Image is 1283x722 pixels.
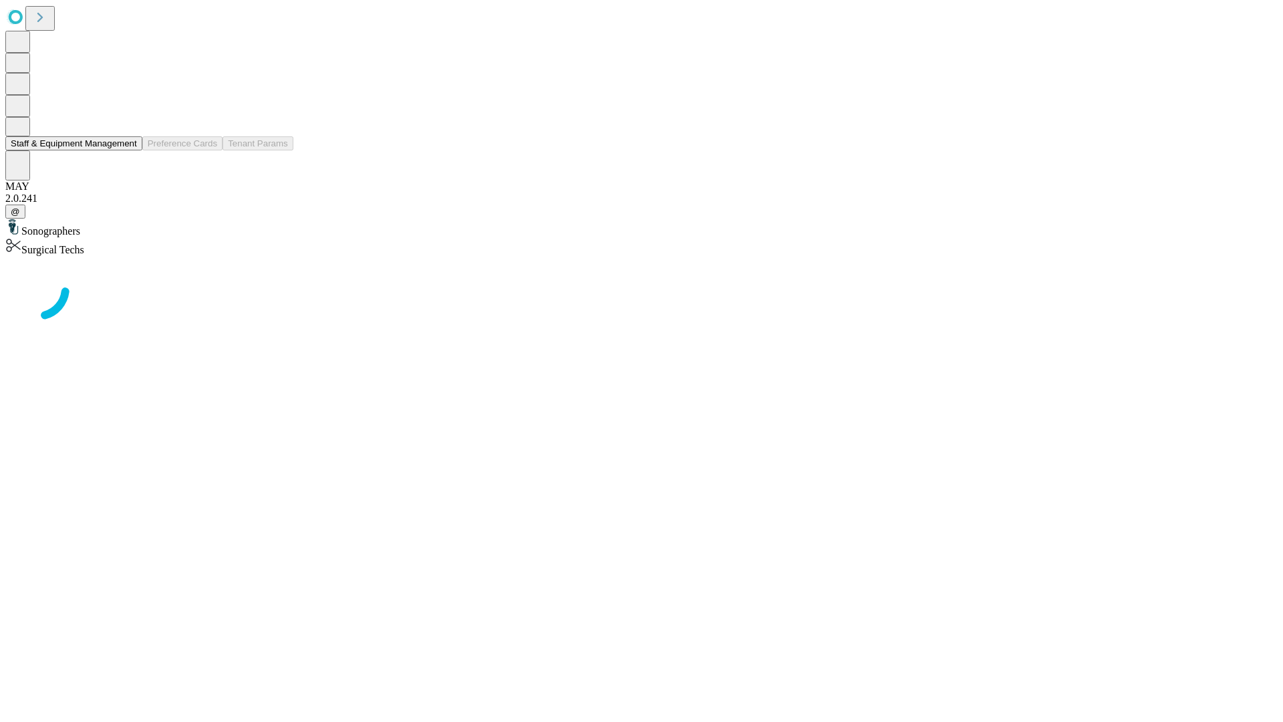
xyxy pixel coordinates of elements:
[11,207,20,217] span: @
[5,180,1278,193] div: MAY
[5,205,25,219] button: @
[5,237,1278,256] div: Surgical Techs
[5,193,1278,205] div: 2.0.241
[5,136,142,150] button: Staff & Equipment Management
[223,136,293,150] button: Tenant Params
[142,136,223,150] button: Preference Cards
[5,219,1278,237] div: Sonographers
